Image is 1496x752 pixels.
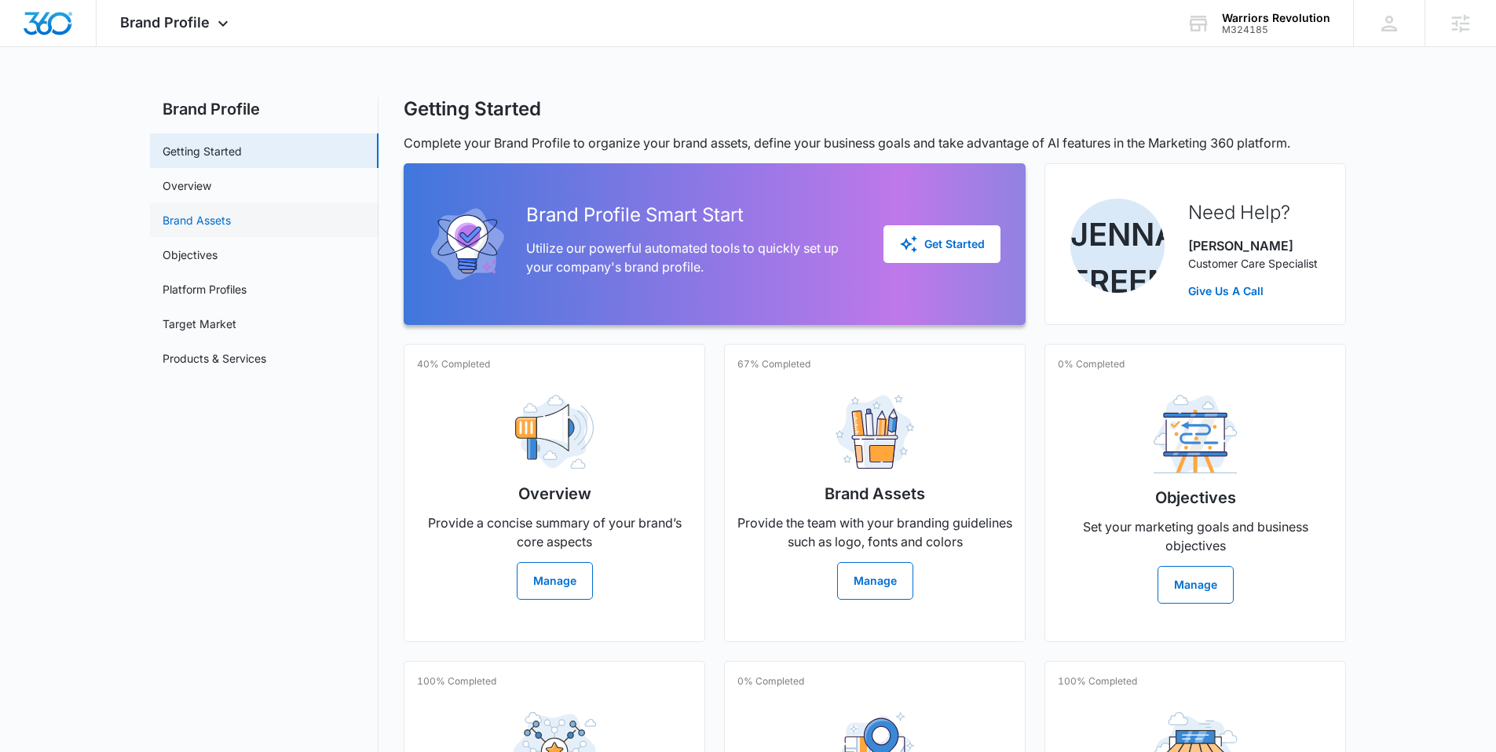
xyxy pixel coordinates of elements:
[899,235,985,254] div: Get Started
[526,239,858,276] p: Utilize our powerful automated tools to quickly set up your company's brand profile.
[1188,199,1318,227] h2: Need Help?
[1222,24,1330,35] div: account id
[518,482,591,506] h2: Overview
[526,201,858,229] h2: Brand Profile Smart Start
[404,344,705,642] a: 40% CompletedOverviewProvide a concise summary of your brand’s core aspectsManage
[737,513,1012,551] p: Provide the team with your branding guidelines such as logo, fonts and colors
[837,562,913,600] button: Manage
[825,482,925,506] h2: Brand Assets
[404,133,1346,152] p: Complete your Brand Profile to organize your brand assets, define your business goals and take ad...
[883,225,1000,263] button: Get Started
[163,177,211,194] a: Overview
[417,674,496,688] p: 100% Completed
[163,281,247,298] a: Platform Profiles
[1222,12,1330,24] div: account name
[163,246,218,263] a: Objectives
[163,143,242,159] a: Getting Started
[737,357,810,371] p: 67% Completed
[150,97,379,121] h2: Brand Profile
[163,350,266,367] a: Products & Services
[724,344,1026,642] a: 67% CompletedBrand AssetsProvide the team with your branding guidelines such as logo, fonts and c...
[517,562,593,600] button: Manage
[737,674,804,688] p: 0% Completed
[404,97,541,121] h1: Getting Started
[1188,255,1318,272] p: Customer Care Specialist
[120,14,210,31] span: Brand Profile
[417,513,692,551] p: Provide a concise summary of your brand’s core aspects
[1058,517,1333,555] p: Set your marketing goals and business objectives
[1188,283,1318,299] a: Give Us A Call
[1158,566,1234,604] button: Manage
[163,212,231,228] a: Brand Assets
[163,316,236,332] a: Target Market
[1155,486,1236,509] h2: Objectives
[417,357,490,371] p: 40% Completed
[1058,674,1137,688] p: 100% Completed
[1070,199,1165,293] img: Jenna Freeman
[1058,357,1125,371] p: 0% Completed
[1188,236,1318,255] p: [PERSON_NAME]
[1044,344,1346,642] a: 0% CompletedObjectivesSet your marketing goals and business objectivesManage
